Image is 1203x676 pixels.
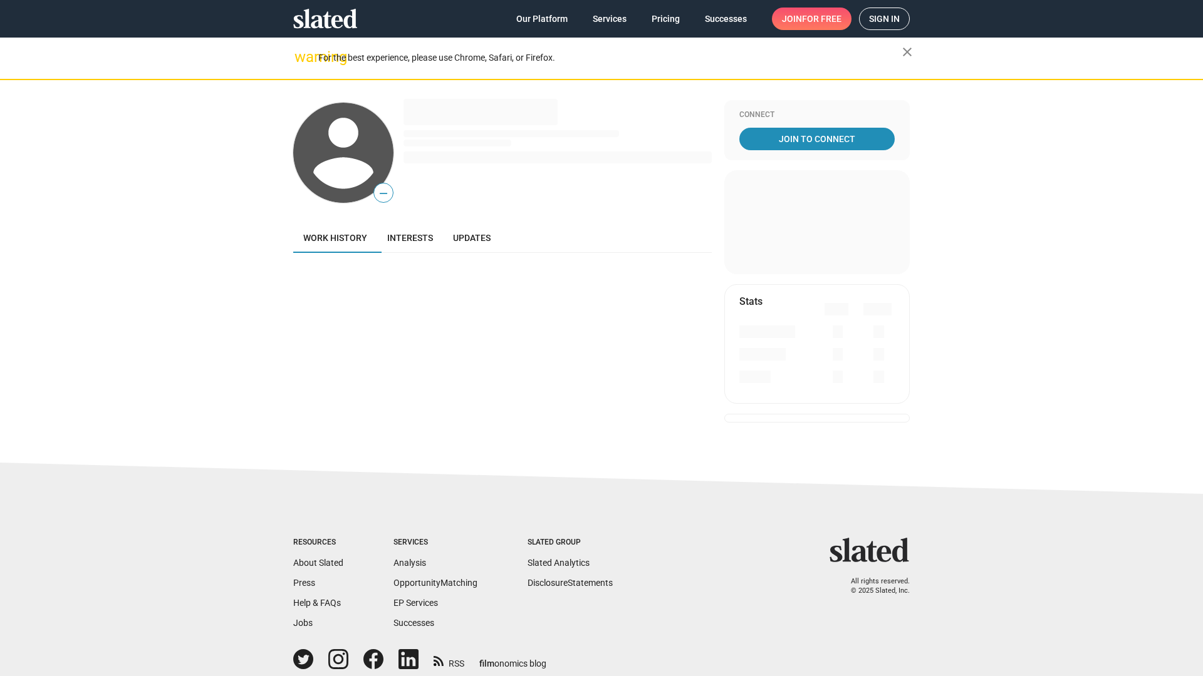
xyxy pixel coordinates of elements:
span: Work history [303,233,367,243]
a: filmonomics blog [479,648,546,670]
a: Pricing [642,8,690,30]
a: Analysis [393,558,426,568]
a: RSS [434,650,464,670]
span: Interests [387,233,433,243]
a: Services [583,8,637,30]
a: EP Services [393,598,438,608]
a: Successes [393,618,434,628]
a: Successes [695,8,757,30]
span: film [479,658,494,668]
div: Services [393,538,477,548]
mat-icon: warning [294,49,310,64]
a: Updates [443,223,501,253]
a: Help & FAQs [293,598,341,608]
a: About Slated [293,558,343,568]
a: Interests [377,223,443,253]
span: Sign in [869,8,900,29]
span: Pricing [652,8,680,30]
span: — [374,185,393,202]
a: Our Platform [506,8,578,30]
a: Press [293,578,315,588]
span: Join To Connect [742,128,892,150]
div: Slated Group [528,538,613,548]
a: Slated Analytics [528,558,590,568]
a: Sign in [859,8,910,30]
mat-card-title: Stats [739,295,763,308]
span: Updates [453,233,491,243]
span: Successes [705,8,747,30]
a: Jobs [293,618,313,628]
a: DisclosureStatements [528,578,613,588]
div: Resources [293,538,343,548]
span: Our Platform [516,8,568,30]
a: OpportunityMatching [393,578,477,588]
a: Work history [293,223,377,253]
a: Join To Connect [739,128,895,150]
span: Services [593,8,627,30]
a: Joinfor free [772,8,851,30]
mat-icon: close [900,44,915,59]
span: Join [782,8,841,30]
span: for free [802,8,841,30]
div: For the best experience, please use Chrome, Safari, or Firefox. [318,49,902,66]
div: Connect [739,110,895,120]
p: All rights reserved. © 2025 Slated, Inc. [838,577,910,595]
